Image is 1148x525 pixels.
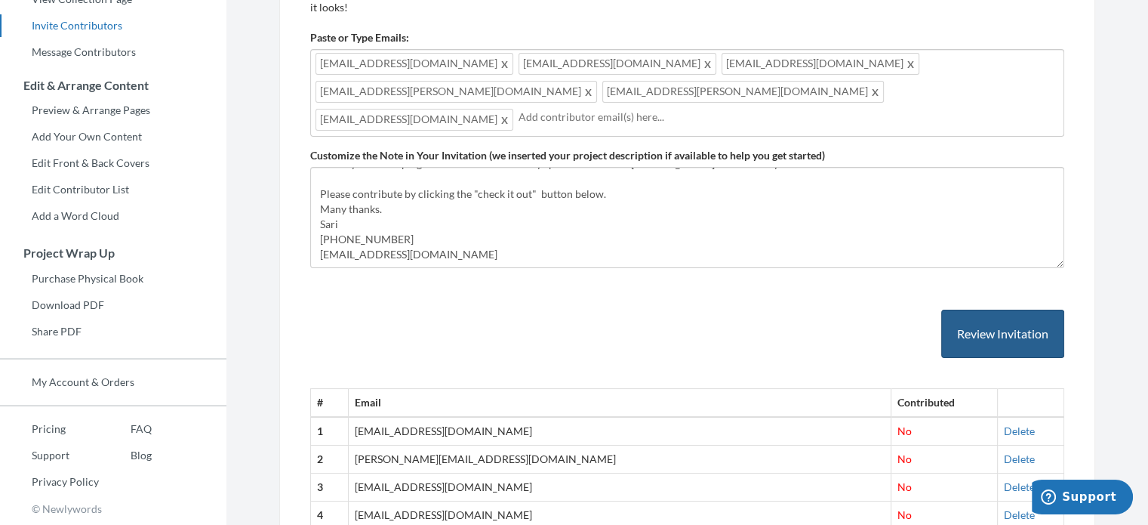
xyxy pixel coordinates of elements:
button: Review Invitation [941,310,1064,359]
iframe: Opens a widget where you can chat to one of our agents [1032,480,1133,517]
input: Add contributor email(s) here... [519,109,1059,125]
td: [PERSON_NAME][EMAIL_ADDRESS][DOMAIN_NAME] [349,446,891,474]
a: Blog [99,444,152,467]
span: [EMAIL_ADDRESS][DOMAIN_NAME] [722,53,919,75]
label: Customize the Note in Your Invitation (we inserted your project description if available to help ... [310,148,825,163]
a: Delete [1004,480,1035,493]
span: No [897,425,912,437]
textarea: [PERSON_NAME]’ 90th birthday ! We invite you to help commemorate this special milestone by contri... [310,167,1064,268]
th: 1 [311,417,349,445]
span: [EMAIL_ADDRESS][PERSON_NAME][DOMAIN_NAME] [315,81,597,103]
a: FAQ [99,418,152,440]
span: No [897,508,912,521]
span: [EMAIL_ADDRESS][DOMAIN_NAME] [315,53,513,75]
th: # [311,389,349,417]
span: No [897,452,912,465]
th: Email [349,389,891,417]
h3: Project Wrap Up [1,246,226,260]
span: [EMAIL_ADDRESS][DOMAIN_NAME] [315,109,513,131]
span: No [897,480,912,493]
a: Delete [1004,452,1035,465]
span: [EMAIL_ADDRESS][PERSON_NAME][DOMAIN_NAME] [602,81,884,103]
h3: Edit & Arrange Content [1,79,226,92]
td: [EMAIL_ADDRESS][DOMAIN_NAME] [349,417,891,445]
th: 3 [311,474,349,502]
td: [EMAIL_ADDRESS][DOMAIN_NAME] [349,474,891,502]
a: Delete [1004,508,1035,521]
th: 2 [311,446,349,474]
th: Contributed [891,389,997,417]
a: Delete [1004,425,1035,437]
span: [EMAIL_ADDRESS][DOMAIN_NAME] [519,53,716,75]
label: Paste or Type Emails: [310,30,409,45]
